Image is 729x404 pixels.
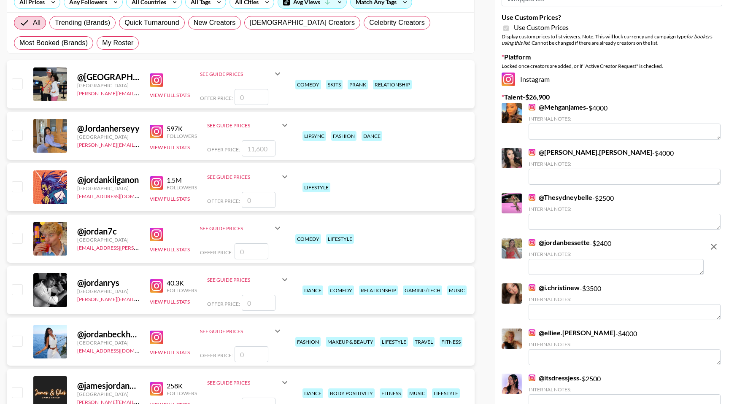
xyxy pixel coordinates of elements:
div: lipsync [302,131,326,141]
div: fashion [331,131,356,141]
div: [GEOGRAPHIC_DATA] [77,339,140,346]
div: 258K [167,382,197,390]
div: lifestyle [326,234,354,244]
div: Followers [167,184,197,191]
label: Use Custom Prices? [502,13,722,22]
div: See Guide Prices [200,218,283,238]
div: See Guide Prices [207,115,290,135]
input: 11,600 [242,140,275,156]
img: Instagram [502,73,515,86]
a: [PERSON_NAME][EMAIL_ADDRESS][DOMAIN_NAME] [77,140,202,148]
span: Offer Price: [200,352,233,358]
div: [GEOGRAPHIC_DATA] [77,391,140,397]
div: See Guide Prices [207,167,290,187]
div: comedy [295,234,321,244]
div: @ [GEOGRAPHIC_DATA] [77,72,140,82]
div: Internal Notes: [529,206,721,212]
div: music [408,388,427,398]
div: dance [302,285,323,295]
div: travel [413,337,435,347]
span: All [33,18,40,28]
div: See Guide Prices [207,122,280,129]
div: Display custom prices to list viewers. Note: This will lock currency and campaign type . Cannot b... [502,33,722,46]
label: Talent - $ 26,900 [502,93,722,101]
div: Followers [167,287,197,294]
div: 597K [167,124,197,133]
a: @Thesydneybelle [529,193,592,202]
a: @jordanbessette [529,238,590,247]
div: prank [348,80,368,89]
img: Instagram [529,194,535,201]
span: Offer Price: [207,301,240,307]
div: Locked once creators are added, or if "Active Creator Request" is checked. [502,63,722,69]
div: See Guide Prices [200,328,273,334]
span: [DEMOGRAPHIC_DATA] Creators [250,18,355,28]
button: View Full Stats [150,196,190,202]
span: Most Booked (Brands) [19,38,88,48]
img: Instagram [150,279,163,293]
div: Followers [167,390,197,396]
div: See Guide Prices [207,277,280,283]
button: View Full Stats [150,92,190,98]
div: fitness [440,337,462,347]
div: See Guide Prices [207,269,290,290]
div: comedy [328,285,354,295]
span: Quick Turnaround [124,18,179,28]
div: @ jamesjordan1978 [77,380,140,391]
span: New Creators [194,18,236,28]
div: fitness [380,388,402,398]
div: See Guide Prices [200,64,283,84]
div: body positivity [328,388,375,398]
div: Internal Notes: [529,116,721,122]
a: @i.christinew [529,283,580,292]
input: 0 [242,295,275,311]
div: @ jordankilganon [77,175,140,185]
div: Internal Notes: [529,386,721,393]
div: @ Jordanherseyy [77,123,140,134]
a: @Mehganjames [529,103,586,111]
div: - $ 3500 [529,283,721,320]
img: Instagram [150,382,163,396]
div: - $ 2500 [529,193,721,230]
img: Instagram [150,331,163,344]
span: Use Custom Prices [514,23,569,32]
div: See Guide Prices [207,380,280,386]
a: [PERSON_NAME][EMAIL_ADDRESS][DOMAIN_NAME] [77,294,202,302]
button: View Full Stats [150,144,190,151]
div: makeup & beauty [326,337,375,347]
span: Offer Price: [200,249,233,256]
div: See Guide Prices [207,174,280,180]
div: See Guide Prices [207,372,290,393]
label: Platform [502,53,722,61]
div: [GEOGRAPHIC_DATA] [77,237,140,243]
div: lifestyle [380,337,408,347]
a: [EMAIL_ADDRESS][PERSON_NAME][DOMAIN_NAME] [77,243,202,251]
div: comedy [295,80,321,89]
div: Instagram [502,73,722,86]
span: Trending (Brands) [55,18,110,28]
div: [GEOGRAPHIC_DATA] [77,82,140,89]
div: music [447,285,467,295]
input: 0 [235,89,268,105]
div: Internal Notes: [529,161,721,167]
div: - $ 4000 [529,329,721,365]
span: Celebrity Creators [369,18,425,28]
span: Offer Price: [207,198,240,204]
div: gaming/tech [403,285,442,295]
div: Internal Notes: [529,296,721,302]
img: Instagram [529,149,535,156]
div: skits [326,80,343,89]
input: 0 [235,346,268,362]
a: [EMAIL_ADDRESS][DOMAIN_NAME] [77,191,162,199]
input: 0 [235,243,268,259]
div: - $ 4000 [529,148,721,185]
img: Instagram [529,284,535,291]
div: See Guide Prices [200,225,273,232]
span: Offer Price: [200,95,233,101]
div: 40.3K [167,279,197,287]
a: [PERSON_NAME][EMAIL_ADDRESS][DOMAIN_NAME] [77,89,202,97]
div: dance [302,388,323,398]
span: My Roster [102,38,133,48]
div: See Guide Prices [200,321,283,341]
em: for bookers using this list [502,33,712,46]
